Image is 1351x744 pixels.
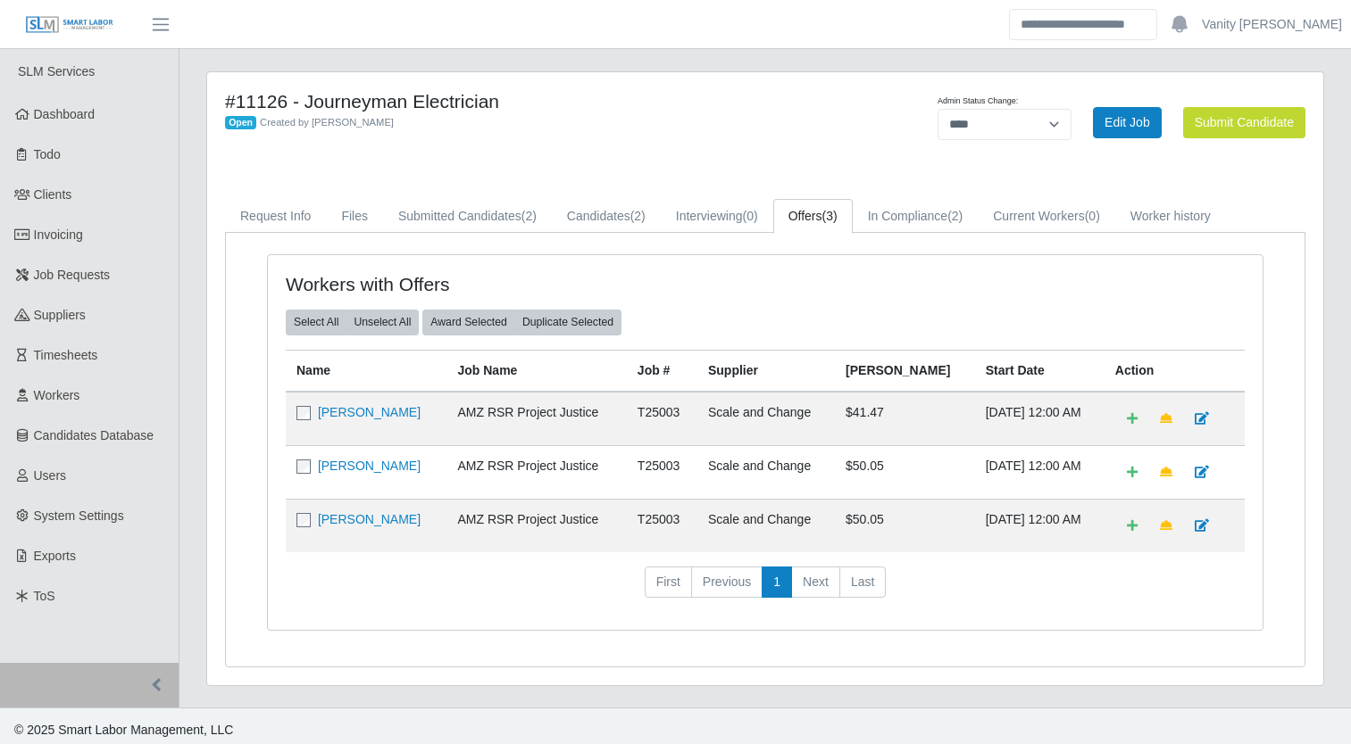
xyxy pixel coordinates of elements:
th: Start Date [975,350,1105,392]
a: Make Team Lead [1148,510,1184,541]
a: Vanity [PERSON_NAME] [1202,15,1342,34]
a: 1 [762,566,792,599]
a: Edit Job [1093,107,1162,138]
span: Workers [34,388,80,402]
button: Award Selected [422,310,515,335]
span: Clients [34,187,72,202]
td: Scale and Change [697,445,835,499]
span: Users [34,468,67,483]
td: AMZ RSR Project Justice [446,392,626,446]
span: (3) [822,209,838,223]
span: SLM Services [18,64,95,79]
a: [PERSON_NAME] [318,405,421,419]
span: Created by [PERSON_NAME] [260,117,394,128]
span: (0) [743,209,758,223]
span: Dashboard [34,107,96,121]
th: Supplier [697,350,835,392]
span: Exports [34,549,76,563]
th: Job Name [446,350,626,392]
a: Make Team Lead [1148,457,1184,488]
a: Add Default Cost Code [1115,457,1149,488]
td: $41.47 [835,392,975,446]
a: Add Default Cost Code [1115,403,1149,434]
button: Duplicate Selected [514,310,621,335]
span: Invoicing [34,227,83,242]
span: System Settings [34,508,124,523]
div: bulk actions [286,310,419,335]
a: In Compliance [853,199,979,234]
span: Candidates Database [34,428,154,442]
th: Action [1105,350,1245,392]
span: Open [225,116,256,130]
td: [DATE] 12:00 AM [975,445,1105,499]
a: [PERSON_NAME] [318,512,421,526]
th: [PERSON_NAME] [835,350,975,392]
label: Admin Status Change: [938,95,1018,108]
button: Unselect All [346,310,419,335]
td: Scale and Change [697,392,835,446]
td: [DATE] 12:00 AM [975,392,1105,446]
a: Worker history [1115,199,1226,234]
span: (2) [947,209,963,223]
a: Files [326,199,383,234]
span: © 2025 Smart Labor Management, LLC [14,723,233,737]
a: Request Info [225,199,326,234]
span: Job Requests [34,268,111,282]
span: (0) [1085,209,1100,223]
div: bulk actions [422,310,621,335]
a: Offers [773,199,853,234]
a: Add Default Cost Code [1115,510,1149,541]
th: Job # [627,350,697,392]
td: $50.05 [835,499,975,552]
a: Current Workers [978,199,1115,234]
td: T25003 [627,445,697,499]
img: SLM Logo [25,15,114,35]
td: T25003 [627,499,697,552]
button: Submit Candidate [1183,107,1305,138]
a: Interviewing [661,199,773,234]
span: (2) [521,209,537,223]
td: Scale and Change [697,499,835,552]
a: [PERSON_NAME] [318,459,421,473]
a: Submitted Candidates [383,199,552,234]
td: $50.05 [835,445,975,499]
h4: #11126 - Journeyman Electrician [225,90,844,112]
input: Search [1009,9,1157,40]
a: Candidates [552,199,661,234]
a: Make Team Lead [1148,403,1184,434]
td: T25003 [627,392,697,446]
span: Todo [34,147,61,161]
h4: Workers with Offers [286,273,670,295]
span: ToS [34,589,55,603]
nav: pagination [286,566,1245,613]
th: Name [286,350,446,392]
td: AMZ RSR Project Justice [446,499,626,552]
span: Suppliers [34,308,86,322]
button: Select All [286,310,346,335]
span: (2) [630,209,646,223]
td: AMZ RSR Project Justice [446,445,626,499]
span: Timesheets [34,348,98,362]
td: [DATE] 12:00 AM [975,499,1105,552]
